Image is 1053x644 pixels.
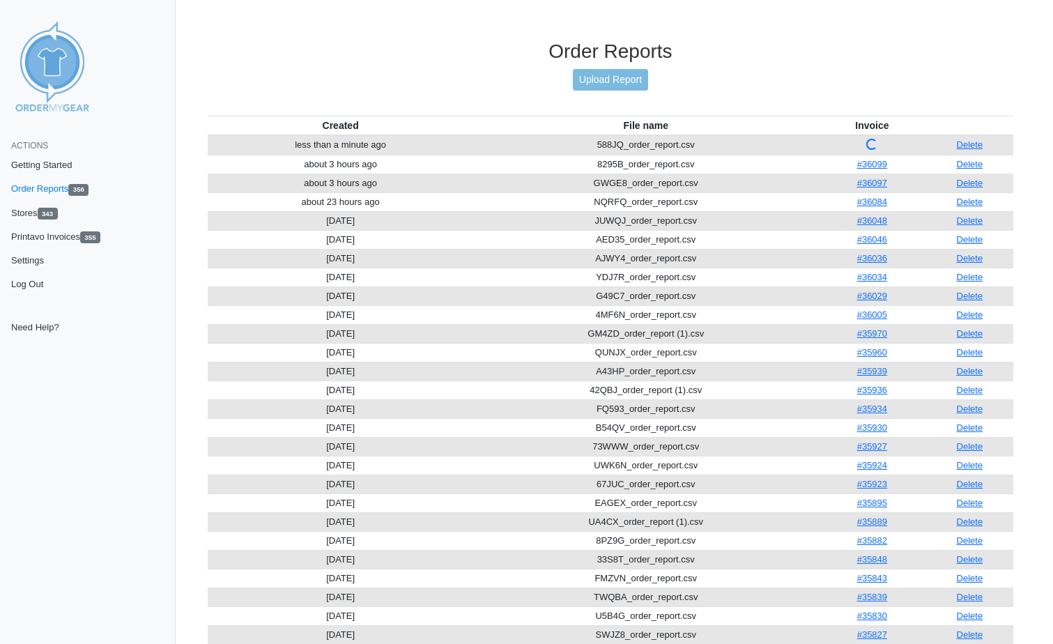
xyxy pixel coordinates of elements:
[957,366,983,376] a: Delete
[473,211,818,230] td: JUWQJ_order_report.csv
[857,422,887,433] a: #35930
[208,230,474,249] td: [DATE]
[857,573,887,583] a: #35843
[957,573,983,583] a: Delete
[957,404,983,414] a: Delete
[957,291,983,301] a: Delete
[957,516,983,527] a: Delete
[38,208,58,220] span: 343
[473,625,818,644] td: SWJZ8_order_report.csv
[473,475,818,493] td: 67JUC_order_report.csv
[473,456,818,475] td: UWK6N_order_report.csv
[208,305,474,324] td: [DATE]
[957,159,983,169] a: Delete
[957,385,983,395] a: Delete
[208,493,474,512] td: [DATE]
[208,475,474,493] td: [DATE]
[208,399,474,418] td: [DATE]
[473,399,818,418] td: FQ593_order_report.csv
[473,606,818,625] td: U5B4G_order_report.csv
[208,512,474,531] td: [DATE]
[208,324,474,343] td: [DATE]
[208,211,474,230] td: [DATE]
[473,135,818,155] td: 588JQ_order_report.csv
[857,611,887,621] a: #35830
[957,422,983,433] a: Delete
[208,625,474,644] td: [DATE]
[857,629,887,640] a: #35827
[473,324,818,343] td: GM4ZD_order_report (1).csv
[957,215,983,226] a: Delete
[473,437,818,456] td: 73WWW_order_report.csv
[473,192,818,211] td: NQRFQ_order_report.csv
[208,174,474,192] td: about 3 hours ago
[957,347,983,358] a: Delete
[857,328,887,339] a: #35970
[857,404,887,414] a: #35934
[857,516,887,527] a: #35889
[80,231,100,243] span: 355
[473,174,818,192] td: GWGE8_order_report.csv
[857,592,887,602] a: #35839
[208,550,474,569] td: [DATE]
[473,569,818,588] td: FMZVN_order_report.csv
[208,343,474,362] td: [DATE]
[957,309,983,320] a: Delete
[473,588,818,606] td: TWQBA_order_report.csv
[857,498,887,508] a: #35895
[818,116,926,135] th: Invoice
[957,234,983,245] a: Delete
[857,309,887,320] a: #36005
[473,268,818,286] td: YDJ7R_order_report.csv
[857,554,887,565] a: #35848
[473,249,818,268] td: AJWY4_order_report.csv
[208,135,474,155] td: less than a minute ago
[857,347,887,358] a: #35960
[957,460,983,470] a: Delete
[857,460,887,470] a: #35924
[208,606,474,625] td: [DATE]
[857,178,887,188] a: #36097
[68,184,89,196] span: 356
[208,249,474,268] td: [DATE]
[857,197,887,207] a: #36084
[857,234,887,245] a: #36046
[473,512,818,531] td: UA4CX_order_report (1).csv
[957,535,983,546] a: Delete
[957,253,983,263] a: Delete
[473,116,818,135] th: File name
[857,159,887,169] a: #36099
[208,268,474,286] td: [DATE]
[208,40,1013,63] h3: Order Reports
[857,366,887,376] a: #35939
[208,588,474,606] td: [DATE]
[957,629,983,640] a: Delete
[473,286,818,305] td: G49C7_order_report.csv
[473,531,818,550] td: 8PZ9G_order_report.csv
[957,328,983,339] a: Delete
[473,493,818,512] td: EAGEX_order_report.csv
[208,437,474,456] td: [DATE]
[957,197,983,207] a: Delete
[208,569,474,588] td: [DATE]
[473,381,818,399] td: 42QBJ_order_report (1).csv
[473,343,818,362] td: QUNJX_order_report.csv
[208,155,474,174] td: about 3 hours ago
[208,362,474,381] td: [DATE]
[957,139,983,150] a: Delete
[208,116,474,135] th: Created
[208,192,474,211] td: about 23 hours ago
[11,141,48,151] span: Actions
[208,456,474,475] td: [DATE]
[957,178,983,188] a: Delete
[857,215,887,226] a: #36048
[957,479,983,489] a: Delete
[473,418,818,437] td: B54QV_order_report.csv
[957,592,983,602] a: Delete
[857,272,887,282] a: #36034
[857,441,887,452] a: #35927
[473,362,818,381] td: A43HP_order_report.csv
[857,385,887,395] a: #35936
[857,535,887,546] a: #35882
[957,441,983,452] a: Delete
